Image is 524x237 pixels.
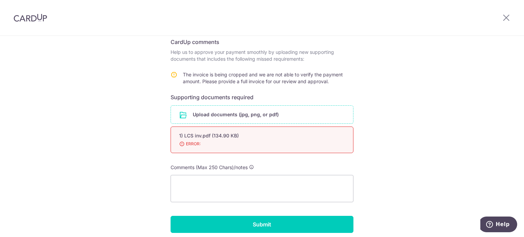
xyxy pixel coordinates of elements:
img: CardUp [14,14,47,22]
iframe: Opens a widget where you can find more information [480,217,517,234]
h6: CardUp comments [171,38,353,46]
div: 1) LCS inv.pdf (134.90 KB) [179,132,329,139]
span: Comments (Max 250 Chars)/notes [171,164,248,170]
p: Help us to approve your payment smoothly by uploading new supporting documents that includes the ... [171,49,353,62]
span: The invoice is being cropped and we are not able to verify the payment amount. Please provide a f... [183,72,343,84]
input: Submit [171,216,353,233]
h6: Supporting documents required [171,93,353,101]
span: ERROR: [179,140,329,147]
div: Upload documents (jpg, png, or pdf) [171,105,353,124]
